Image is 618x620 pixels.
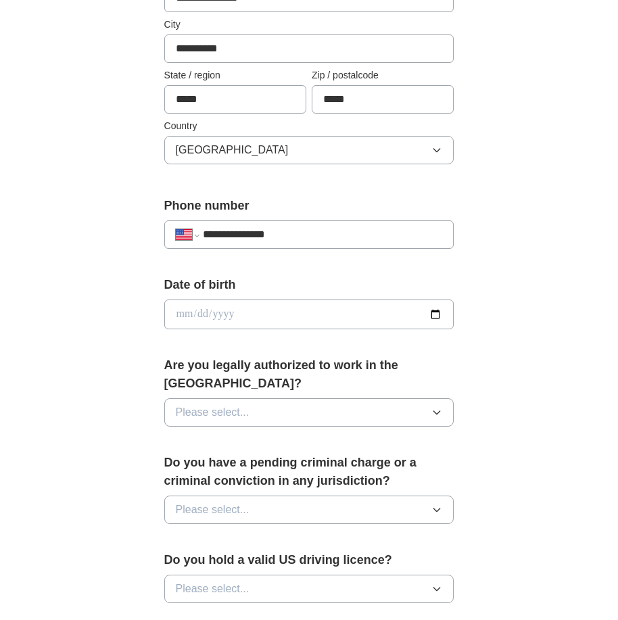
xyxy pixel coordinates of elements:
[164,119,454,133] label: Country
[164,356,454,393] label: Are you legally authorized to work in the [GEOGRAPHIC_DATA]?
[312,68,454,82] label: Zip / postalcode
[164,496,454,524] button: Please select...
[176,142,289,158] span: [GEOGRAPHIC_DATA]
[164,454,454,490] label: Do you have a pending criminal charge or a criminal conviction in any jurisdiction?
[164,551,454,569] label: Do you hold a valid US driving licence?
[164,575,454,603] button: Please select...
[176,581,249,597] span: Please select...
[164,18,454,32] label: City
[164,398,454,427] button: Please select...
[164,136,454,164] button: [GEOGRAPHIC_DATA]
[176,502,249,518] span: Please select...
[164,68,306,82] label: State / region
[176,404,249,421] span: Please select...
[164,197,454,215] label: Phone number
[164,276,454,294] label: Date of birth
